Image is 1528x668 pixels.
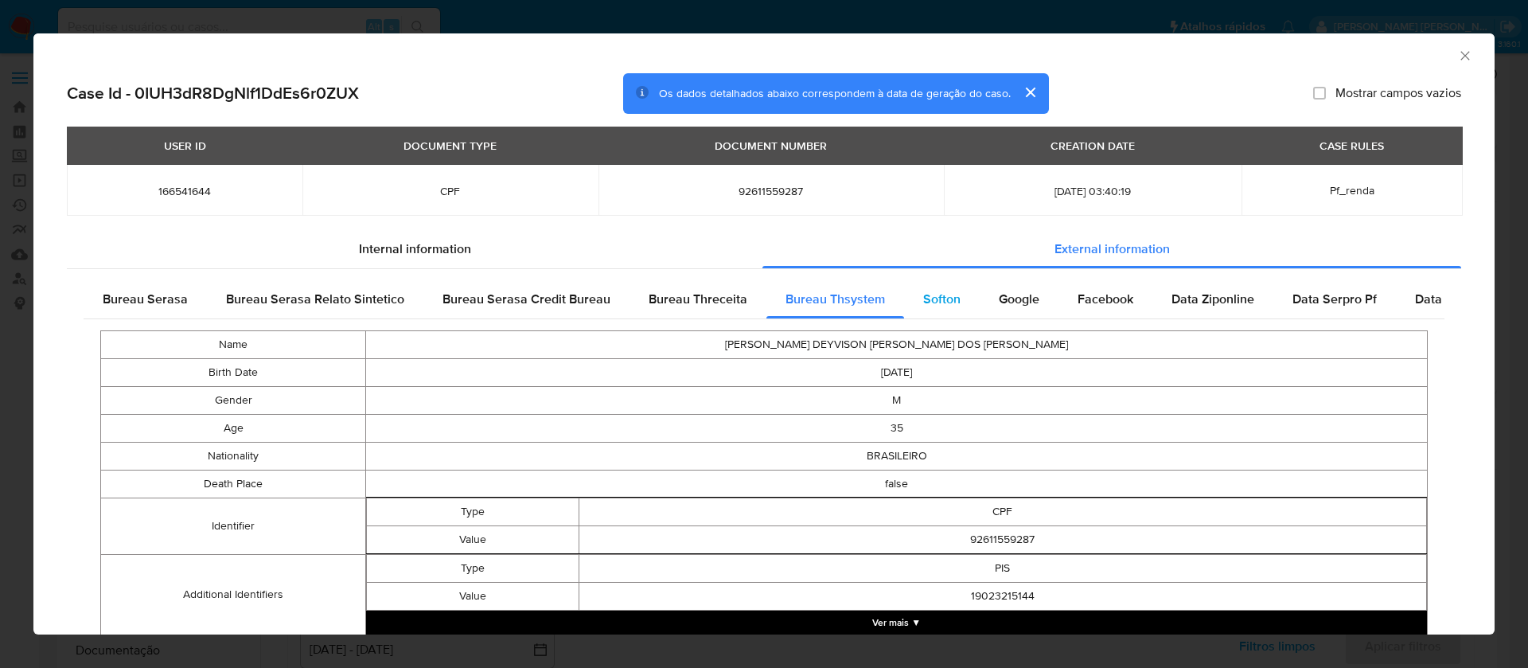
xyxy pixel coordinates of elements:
div: DOCUMENT TYPE [394,132,506,159]
span: Bureau Serasa [103,290,188,308]
td: Age [101,414,366,442]
td: Name [101,330,366,358]
span: CPF [322,184,579,198]
button: Fechar a janela [1457,48,1471,62]
span: Bureau Serasa Relato Sintetico [226,290,404,308]
span: Data Serpro Pf [1292,290,1377,308]
input: Mostrar campos vazios [1313,87,1326,100]
td: Nationality [101,442,366,470]
td: Value [367,525,579,553]
span: External information [1054,240,1170,258]
td: Type [367,554,579,582]
h2: Case Id - 0IUH3dR8DgNlf1DdEs6r0ZUX [67,83,359,104]
td: false [366,470,1428,498]
div: CASE RULES [1310,132,1394,159]
span: Data Serpro Pj [1415,290,1499,308]
td: [PERSON_NAME] DEYVISON [PERSON_NAME] DOS [PERSON_NAME] [366,330,1428,358]
span: Bureau Thsystem [785,290,885,308]
div: Detailed external info [84,280,1444,318]
td: CPF [579,498,1426,525]
span: Facebook [1078,290,1133,308]
div: closure-recommendation-modal [33,33,1495,635]
button: cerrar [1011,73,1049,111]
span: Internal information [359,240,471,258]
span: Mostrar campos vazios [1335,85,1461,101]
td: 92611559287 [579,525,1426,553]
span: Bureau Serasa Credit Bureau [442,290,610,308]
td: BRASILEIRO [366,442,1428,470]
span: [DATE] 03:40:19 [963,184,1222,198]
td: M [366,386,1428,414]
div: CREATION DATE [1041,132,1144,159]
td: Additional Identifiers [101,554,366,635]
td: Type [367,498,579,525]
td: [DATE] [366,358,1428,386]
td: PIS [579,554,1426,582]
td: 35 [366,414,1428,442]
button: Expand array [366,611,1427,635]
span: 166541644 [86,184,283,198]
div: DOCUMENT NUMBER [705,132,836,159]
span: Data Ziponline [1171,290,1254,308]
span: Bureau Threceita [649,290,747,308]
div: USER ID [154,132,216,159]
span: Softon [923,290,961,308]
td: Value [367,582,579,610]
td: Death Place [101,470,366,498]
span: Google [999,290,1039,308]
td: 19023215144 [579,582,1426,610]
span: Pf_renda [1330,182,1374,198]
td: Identifier [101,498,366,554]
span: Os dados detalhados abaixo correspondem à data de geração do caso. [659,85,1011,101]
div: Detailed info [67,230,1461,268]
span: 92611559287 [618,184,925,198]
td: Gender [101,386,366,414]
td: Birth Date [101,358,366,386]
